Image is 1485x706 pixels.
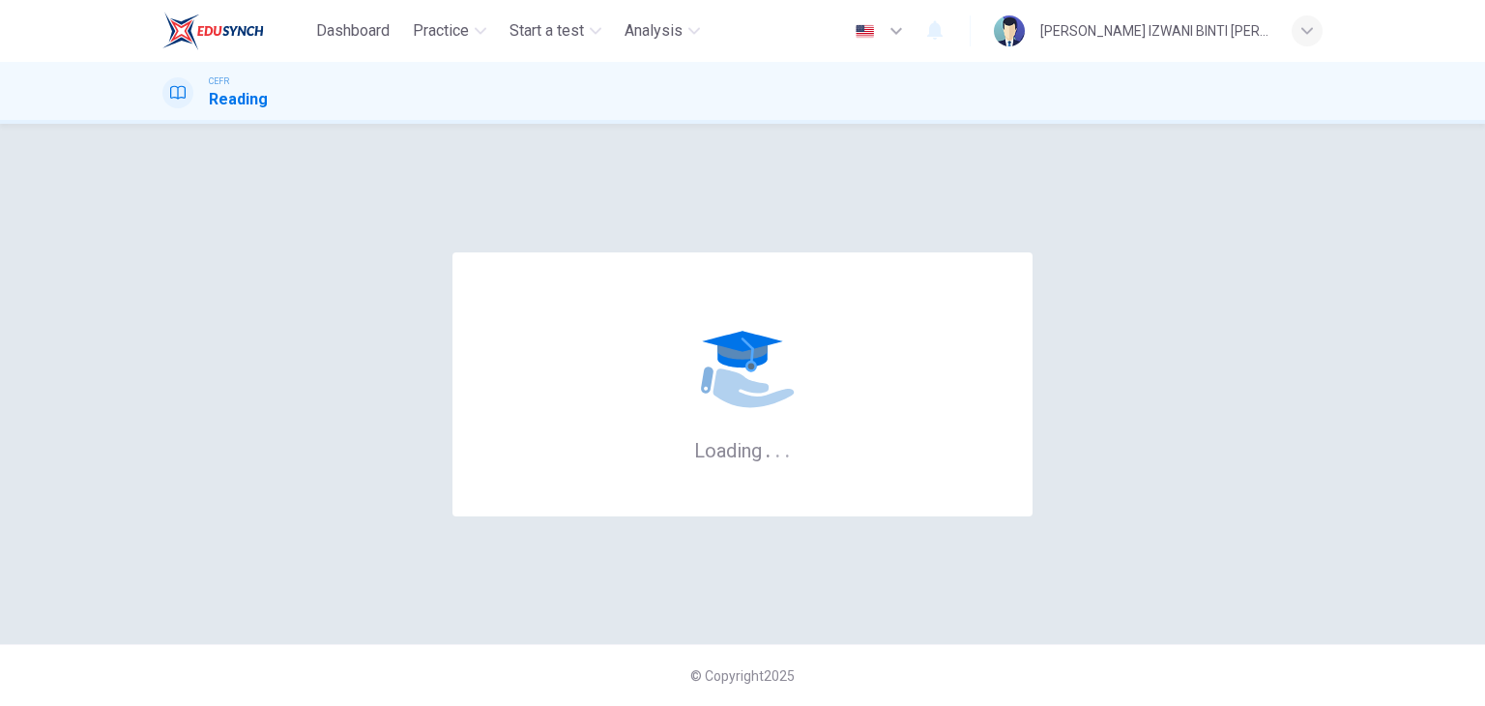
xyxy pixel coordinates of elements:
[502,14,609,48] button: Start a test
[1040,19,1268,43] div: [PERSON_NAME] IZWANI BINTI [PERSON_NAME]
[209,74,229,88] span: CEFR
[308,14,397,48] button: Dashboard
[405,14,494,48] button: Practice
[784,432,791,464] h6: .
[690,668,795,684] span: © Copyright 2025
[162,12,308,50] a: EduSynch logo
[316,19,390,43] span: Dashboard
[994,15,1025,46] img: Profile picture
[162,12,264,50] img: EduSynch logo
[774,432,781,464] h6: .
[1419,640,1466,687] iframe: Intercom live chat
[413,19,469,43] span: Practice
[694,437,791,462] h6: Loading
[853,24,877,39] img: en
[510,19,584,43] span: Start a test
[617,14,708,48] button: Analysis
[625,19,683,43] span: Analysis
[765,432,772,464] h6: .
[209,88,268,111] h1: Reading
